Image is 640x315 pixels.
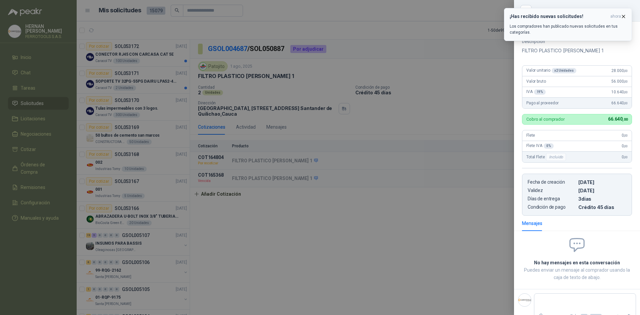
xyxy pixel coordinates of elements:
span: 0 [622,155,628,159]
span: ,00 [624,155,628,159]
span: ,00 [624,80,628,83]
p: Fecha de creación [528,179,576,185]
span: 10.640 [611,90,628,94]
button: ¡Has recibido nuevas solicitudes!ahora Los compradores han publicado nuevas solicitudes en tus ca... [504,8,632,41]
span: ,00 [624,134,628,137]
span: Valor unitario [526,68,576,73]
h2: No hay mensajes en esta conversación [522,259,632,266]
div: Mensajes [522,220,542,227]
span: 66.640 [608,116,628,122]
span: ,00 [624,101,628,105]
p: [DATE] [578,179,626,185]
p: Validez [528,188,576,193]
p: Días de entrega [528,196,576,202]
span: Total Flete [526,153,567,161]
span: 66.640 [611,101,628,105]
span: ,00 [622,117,628,122]
p: Los compradores han publicado nuevas solicitudes en tus categorías. [510,23,626,35]
img: Company Logo [518,294,531,306]
span: Flete IVA [526,143,554,149]
span: ,00 [624,144,628,148]
span: ,00 [624,90,628,94]
p: Cobro al comprador [526,117,565,121]
span: 56.000 [611,79,628,84]
span: 0 [622,133,628,138]
p: Condición de pago [528,204,576,210]
p: 3 dias [578,196,626,202]
p: Crédito 45 días [578,204,626,210]
button: Close [522,7,530,15]
div: 0 % [544,143,554,149]
div: 19 % [534,89,546,95]
p: FILTRO PLASTICO [PERSON_NAME] 1 [522,47,632,55]
span: Valor bruto [526,79,546,84]
div: COT164804 [535,5,632,16]
span: ahora [610,14,621,19]
h3: ¡Has recibido nuevas solicitudes! [510,14,608,19]
span: Flete [526,133,535,138]
p: Puedes enviar un mensaje al comprador usando la caja de texto de abajo. [522,266,632,281]
div: x 2 Unidades [552,68,576,73]
span: IVA [526,89,546,95]
p: [DATE] [578,188,626,193]
span: 28.000 [611,68,628,73]
span: Pago al proveedor [526,101,559,105]
div: Incluido [546,153,566,161]
span: 0 [622,144,628,148]
span: ,00 [624,69,628,73]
